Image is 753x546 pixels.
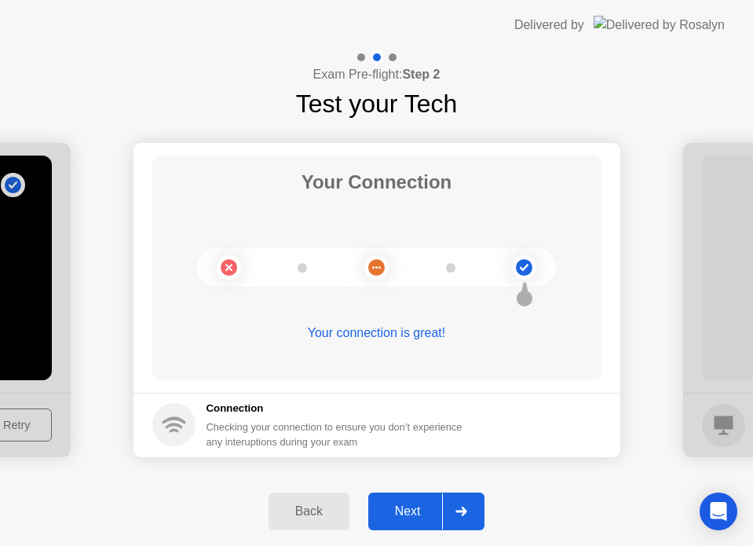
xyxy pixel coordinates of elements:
div: Delivered by [514,16,584,35]
div: Open Intercom Messenger [700,493,737,530]
div: Checking your connection to ensure you don’t experience any interuptions during your exam [207,420,472,449]
button: Back [269,493,349,530]
b: Step 2 [402,68,440,81]
div: Back [273,504,345,519]
div: Next [373,504,443,519]
h5: Connection [207,401,472,416]
button: Next [368,493,485,530]
h1: Test your Tech [296,85,458,123]
h4: Exam Pre-flight: [313,65,440,84]
h1: Your Connection [302,168,452,196]
div: Your connection is great! [152,324,601,343]
img: Delivered by Rosalyn [594,16,725,34]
